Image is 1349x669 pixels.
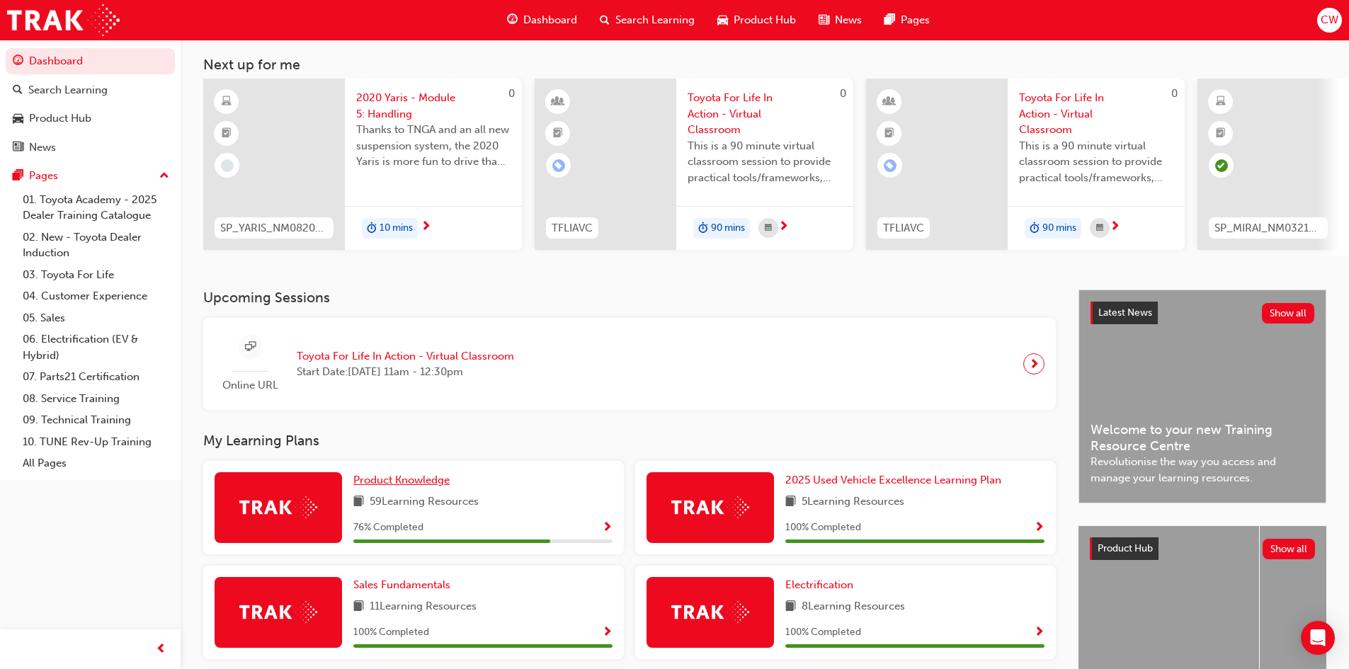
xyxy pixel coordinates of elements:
span: book-icon [353,493,364,511]
a: guage-iconDashboard [496,6,588,35]
div: Open Intercom Messenger [1301,621,1335,655]
span: booktick-icon [1216,125,1226,143]
span: Sales Fundamentals [353,578,450,591]
span: Search Learning [615,12,695,28]
a: Latest NewsShow allWelcome to your new Training Resource CentreRevolutionise the way you access a... [1078,290,1326,503]
span: News [835,12,862,28]
img: Trak [239,496,317,518]
span: guage-icon [507,11,518,29]
span: This is a 90 minute virtual classroom session to provide practical tools/frameworks, behaviours a... [688,138,842,186]
span: calendar-icon [765,219,772,237]
span: news-icon [13,142,23,154]
span: 76 % Completed [353,520,423,536]
a: car-iconProduct Hub [706,6,807,35]
a: 0SP_YARIS_NM0820_EL_052020 Yaris - Module 5: HandlingThanks to TNGA and an all new suspension sys... [203,79,522,250]
span: 100 % Completed [353,624,429,641]
span: 0 [508,87,515,100]
button: Show Progress [1034,624,1045,641]
button: Show all [1262,303,1315,324]
a: 0TFLIAVCToyota For Life In Action - Virtual ClassroomThis is a 90 minute virtual classroom sessio... [866,79,1185,250]
span: search-icon [600,11,610,29]
span: car-icon [13,113,23,125]
span: pages-icon [13,170,23,183]
a: Product HubShow all [1090,537,1315,560]
span: SP_MIRAI_NM0321_VID [1214,220,1322,236]
span: Show Progress [1034,522,1045,534]
a: pages-iconPages [873,6,941,35]
a: Search Learning [6,77,175,103]
a: Online URLToyota For Life In Action - Virtual ClassroomStart Date:[DATE] 11am - 12:30pm [215,329,1045,399]
button: Show all [1263,539,1316,559]
a: Dashboard [6,48,175,74]
span: 0 [1171,87,1178,100]
span: 0 [840,87,846,100]
h3: Next up for me [181,57,1349,73]
span: book-icon [785,598,796,616]
span: Product Hub [734,12,796,28]
a: 0TFLIAVCToyota For Life In Action - Virtual ClassroomThis is a 90 minute virtual classroom sessio... [535,79,853,250]
a: news-iconNews [807,6,873,35]
span: 5 Learning Resources [802,493,904,511]
a: 10. TUNE Rev-Up Training [17,431,175,453]
span: 59 Learning Resources [370,493,479,511]
img: Trak [7,4,120,36]
span: Pages [901,12,930,28]
span: learningResourceType_INSTRUCTOR_LED-icon [884,93,894,111]
span: This is a 90 minute virtual classroom session to provide practical tools/frameworks, behaviours a... [1019,138,1173,186]
a: Product Knowledge [353,472,455,488]
span: 2025 Used Vehicle Excellence Learning Plan [785,474,1001,486]
span: duration-icon [698,219,708,238]
img: Trak [671,496,749,518]
span: 100 % Completed [785,520,861,536]
button: DashboardSearch LearningProduct HubNews [6,45,175,163]
span: calendar-icon [1096,219,1103,237]
span: next-icon [421,221,431,234]
span: Toyota For Life In Action - Virtual Classroom [1019,90,1173,138]
span: CW [1321,12,1338,28]
span: up-icon [159,167,169,185]
button: Show Progress [602,519,613,537]
span: Welcome to your new Training Resource Centre [1091,422,1314,454]
a: 01. Toyota Academy - 2025 Dealer Training Catalogue [17,189,175,227]
span: car-icon [717,11,728,29]
span: TFLIAVC [883,220,924,236]
div: Search Learning [28,82,108,98]
a: Latest NewsShow all [1091,302,1314,324]
span: duration-icon [1030,219,1040,238]
div: Pages [29,168,58,184]
span: next-icon [1029,354,1040,374]
a: 08. Service Training [17,388,175,410]
span: TFLIAVC [552,220,593,236]
button: Pages [6,163,175,189]
span: 2020 Yaris - Module 5: Handling [356,90,511,122]
span: guage-icon [13,55,23,68]
a: All Pages [17,452,175,474]
span: 10 mins [380,220,413,236]
span: learningRecordVerb_NONE-icon [221,159,234,172]
span: learningResourceType_ELEARNING-icon [222,93,232,111]
span: next-icon [1110,221,1120,234]
img: Trak [239,601,317,623]
span: 100 % Completed [785,624,861,641]
span: learningRecordVerb_PASS-icon [1215,159,1228,172]
a: 03. Toyota For Life [17,264,175,286]
a: Electrification [785,577,859,593]
span: SP_YARIS_NM0820_EL_05 [220,220,328,236]
span: learningResourceType_INSTRUCTOR_LED-icon [553,93,563,111]
span: Toyota For Life In Action - Virtual Classroom [297,348,514,365]
button: CW [1317,8,1342,33]
span: pages-icon [884,11,895,29]
span: book-icon [353,598,364,616]
a: Product Hub [6,105,175,132]
span: prev-icon [156,641,166,658]
span: Electrification [785,578,853,591]
span: learningResourceType_ELEARNING-icon [1216,93,1226,111]
span: Show Progress [602,627,613,639]
span: news-icon [819,11,829,29]
span: Thanks to TNGA and an all new suspension system, the 2020 Yaris is more fun to drive than ever be... [356,122,511,170]
span: duration-icon [367,219,377,238]
span: next-icon [778,221,789,234]
span: book-icon [785,493,796,511]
